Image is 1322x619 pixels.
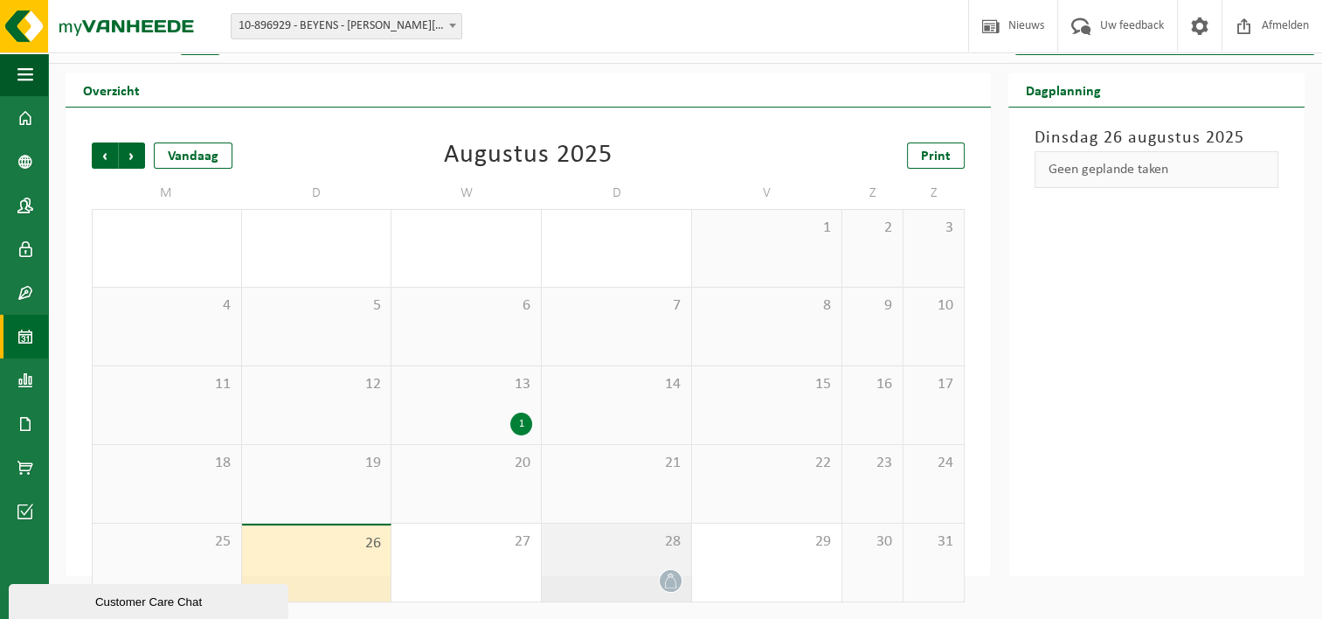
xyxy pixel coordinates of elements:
span: Print [921,150,951,163]
span: Vorige [92,143,118,169]
span: 14 [550,375,682,394]
span: 2 [851,219,894,238]
span: 30 [851,532,894,552]
span: 22 [701,454,833,473]
span: 10-896929 - BEYENS - BILLIET - GELUWE [231,13,462,39]
h2: Overzicht [66,73,157,107]
h2: Dagplanning [1008,73,1118,107]
span: 15 [701,375,833,394]
span: 17 [912,375,955,394]
div: 1 [510,413,532,435]
span: 29 [701,532,833,552]
span: Volgende [119,143,145,169]
span: 20 [400,454,532,473]
td: M [92,177,242,209]
td: Z [903,177,965,209]
span: 25 [101,532,232,552]
span: 13 [400,375,532,394]
span: 9 [851,296,894,316]
span: 16 [851,375,894,394]
a: Print [907,143,965,169]
span: 5 [251,296,383,316]
span: 26 [251,534,383,553]
div: Geen geplande taken [1035,151,1279,188]
td: W [391,177,542,209]
td: V [692,177,842,209]
span: 1 [701,219,833,238]
div: Augustus 2025 [444,143,613,169]
span: 7 [550,296,682,316]
span: 27 [400,532,532,552]
h3: Dinsdag 26 augustus 2025 [1035,125,1279,151]
span: 3 [912,219,955,238]
span: 10-896929 - BEYENS - BILLIET - GELUWE [232,14,461,38]
td: Z [842,177,903,209]
span: 28 [550,532,682,552]
span: 23 [851,454,894,473]
span: 12 [251,375,383,394]
iframe: chat widget [9,581,292,619]
span: 31 [912,532,955,552]
td: D [542,177,692,209]
span: 24 [912,454,955,473]
span: 19 [251,454,383,473]
div: Vandaag [154,143,232,169]
span: 11 [101,375,232,394]
span: 8 [701,296,833,316]
span: 6 [400,296,532,316]
span: 4 [101,296,232,316]
span: 18 [101,454,232,473]
span: 21 [550,454,682,473]
td: D [242,177,392,209]
span: 10 [912,296,955,316]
